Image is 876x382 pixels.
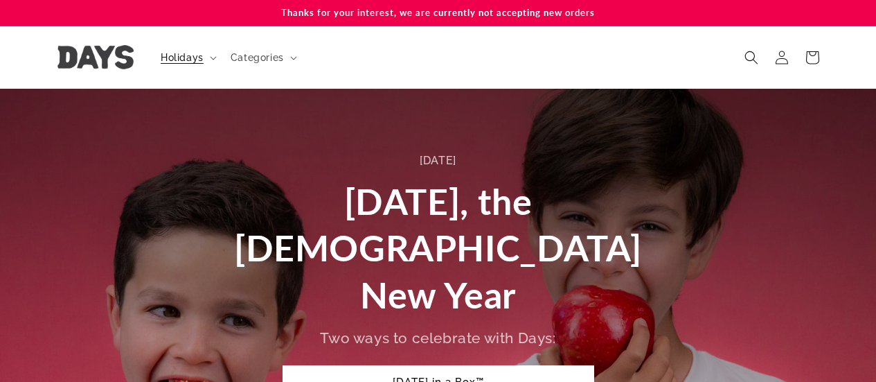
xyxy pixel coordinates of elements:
summary: Holidays [152,43,222,72]
div: [DATE] [227,151,650,171]
span: Holidays [161,51,204,64]
summary: Categories [222,43,303,72]
span: Categories [231,51,284,64]
span: Two ways to celebrate with Days: [320,329,555,347]
summary: Search [736,42,767,73]
span: [DATE], the [DEMOGRAPHIC_DATA] New Year [234,180,642,316]
img: Days United [57,45,134,69]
